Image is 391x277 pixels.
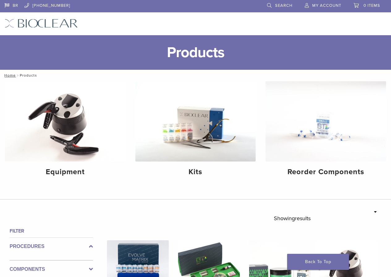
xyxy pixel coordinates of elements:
[312,3,341,8] span: My Account
[287,254,349,270] a: Back To Top
[5,81,125,182] a: Equipment
[266,81,386,182] a: Reorder Components
[266,81,386,162] img: Reorder Components
[274,212,311,225] p: Showing results
[275,3,292,8] span: Search
[140,166,251,178] h4: Kits
[5,19,78,28] img: Bioclear
[10,166,121,178] h4: Equipment
[10,266,93,273] label: Components
[10,243,93,250] label: Procedures
[135,81,256,182] a: Kits
[270,166,381,178] h4: Reorder Components
[363,3,380,8] span: 0 items
[16,74,20,77] span: /
[2,73,16,78] a: Home
[5,81,125,162] img: Equipment
[135,81,256,162] img: Kits
[10,227,93,235] h4: Filter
